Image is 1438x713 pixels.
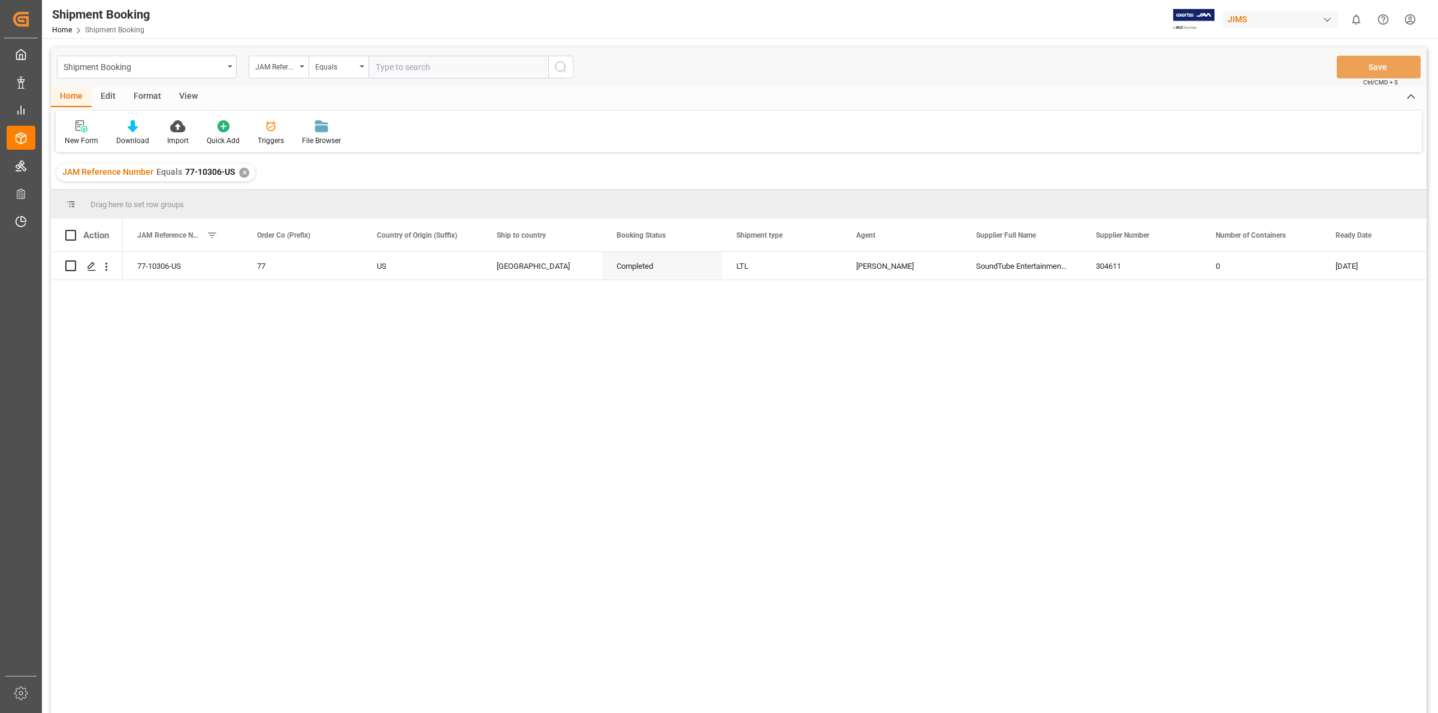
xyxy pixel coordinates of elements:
[185,167,235,177] span: 77-10306-US
[83,230,109,241] div: Action
[377,231,457,239] span: Country of Origin (Suffix)
[302,135,341,146] div: File Browser
[255,59,296,72] div: JAM Reference Number
[1370,6,1397,33] button: Help Center
[51,252,123,280] div: Press SPACE to select this row.
[1363,78,1398,87] span: Ctrl/CMD + S
[123,252,243,280] div: 77-10306-US
[377,253,468,280] div: US
[257,231,310,239] span: Order Co (Prefix)
[368,56,548,78] input: Type to search
[51,87,92,107] div: Home
[617,231,666,239] span: Booking Status
[1081,252,1201,280] div: 304611
[1337,56,1421,78] button: Save
[116,135,149,146] div: Download
[1201,252,1321,280] div: 0
[1216,231,1286,239] span: Number of Containers
[170,87,207,107] div: View
[52,26,72,34] a: Home
[257,253,348,280] div: 77
[976,231,1036,239] span: Supplier Full Name
[258,135,284,146] div: Triggers
[57,56,237,78] button: open menu
[315,59,356,72] div: Equals
[92,87,125,107] div: Edit
[167,135,189,146] div: Import
[249,56,309,78] button: open menu
[239,168,249,178] div: ✕
[1096,231,1149,239] span: Supplier Number
[1223,8,1343,31] button: JIMS
[736,231,783,239] span: Shipment type
[90,200,184,209] span: Drag here to set row groups
[1173,9,1215,30] img: Exertis%20JAM%20-%20Email%20Logo.jpg_1722504956.jpg
[207,135,240,146] div: Quick Add
[65,135,98,146] div: New Form
[497,231,546,239] span: Ship to country
[64,59,223,74] div: Shipment Booking
[617,253,708,280] div: Completed
[309,56,368,78] button: open menu
[137,231,202,239] span: JAM Reference Number
[736,253,827,280] div: LTL
[1343,6,1370,33] button: show 0 new notifications
[548,56,573,78] button: search button
[1223,11,1338,28] div: JIMS
[1336,231,1371,239] span: Ready Date
[156,167,182,177] span: Equals
[856,231,875,239] span: Agent
[962,252,1081,280] div: SoundTube Entertainment Inc.
[856,253,947,280] div: [PERSON_NAME]
[125,87,170,107] div: Format
[52,5,150,23] div: Shipment Booking
[497,253,588,280] div: [GEOGRAPHIC_DATA]
[62,167,153,177] span: JAM Reference Number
